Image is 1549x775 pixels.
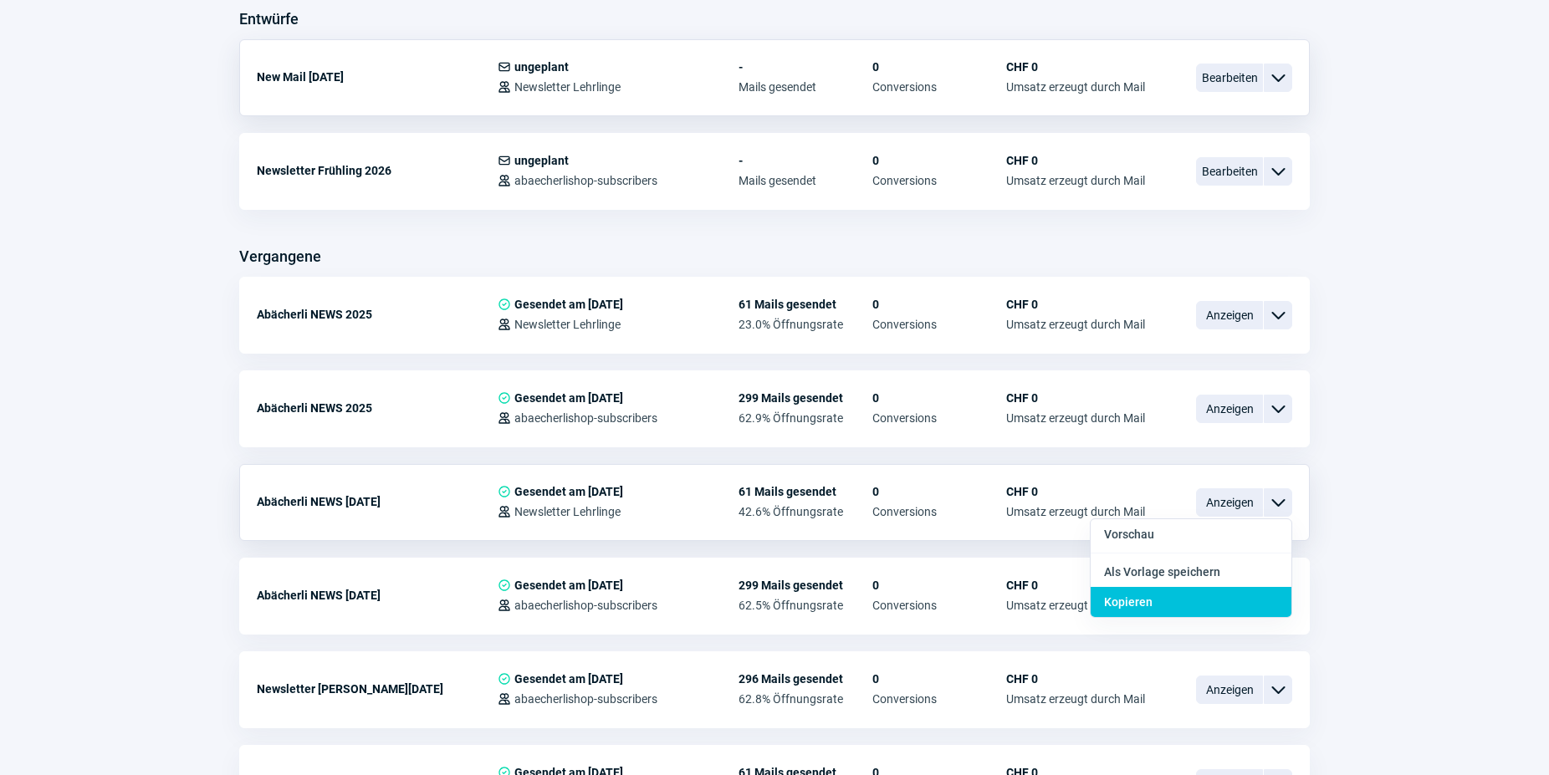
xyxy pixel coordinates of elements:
[514,391,623,405] span: Gesendet am [DATE]
[872,485,1006,498] span: 0
[257,579,498,612] div: Abächerli NEWS [DATE]
[514,599,657,612] span: abaecherlishop-subscribers
[872,80,1006,94] span: Conversions
[739,60,872,74] span: -
[872,692,1006,706] span: Conversions
[1006,599,1145,612] span: Umsatz erzeugt durch Mail
[257,298,498,331] div: Abächerli NEWS 2025
[514,174,657,187] span: abaecherlishop-subscribers
[1006,505,1145,518] span: Umsatz erzeugt durch Mail
[514,80,621,94] span: Newsletter Lehrlinge
[872,672,1006,686] span: 0
[1104,595,1153,609] span: Kopieren
[872,411,1006,425] span: Conversions
[514,505,621,518] span: Newsletter Lehrlinge
[1006,672,1145,686] span: CHF 0
[1006,318,1145,331] span: Umsatz erzeugt durch Mail
[514,318,621,331] span: Newsletter Lehrlinge
[739,692,872,706] span: 62.8% Öffnungsrate
[514,579,623,592] span: Gesendet am [DATE]
[739,411,872,425] span: 62.9% Öffnungsrate
[514,60,569,74] span: ungeplant
[872,60,1006,74] span: 0
[1006,391,1145,405] span: CHF 0
[739,318,872,331] span: 23.0% Öffnungsrate
[739,672,872,686] span: 296 Mails gesendet
[514,485,623,498] span: Gesendet am [DATE]
[872,318,1006,331] span: Conversions
[739,599,872,612] span: 62.5% Öffnungsrate
[1006,154,1145,167] span: CHF 0
[739,579,872,592] span: 299 Mails gesendet
[1006,60,1145,74] span: CHF 0
[739,505,872,518] span: 42.6% Öffnungsrate
[1104,565,1220,579] span: Als Vorlage speichern
[257,391,498,425] div: Abächerli NEWS 2025
[1006,80,1145,94] span: Umsatz erzeugt durch Mail
[739,485,872,498] span: 61 Mails gesendet
[872,174,1006,187] span: Conversions
[739,298,872,311] span: 61 Mails gesendet
[1196,488,1263,517] span: Anzeigen
[739,80,872,94] span: Mails gesendet
[1006,411,1145,425] span: Umsatz erzeugt durch Mail
[872,298,1006,311] span: 0
[514,154,569,167] span: ungeplant
[1006,692,1145,706] span: Umsatz erzeugt durch Mail
[1196,395,1263,423] span: Anzeigen
[739,174,872,187] span: Mails gesendet
[257,485,498,518] div: Abächerli NEWS [DATE]
[514,672,623,686] span: Gesendet am [DATE]
[1006,174,1145,187] span: Umsatz erzeugt durch Mail
[872,505,1006,518] span: Conversions
[239,243,321,270] h3: Vergangene
[239,6,299,33] h3: Entwürfe
[1196,301,1263,329] span: Anzeigen
[1006,485,1145,498] span: CHF 0
[257,672,498,706] div: Newsletter [PERSON_NAME][DATE]
[1006,298,1145,311] span: CHF 0
[739,154,872,167] span: -
[1196,64,1263,92] span: Bearbeiten
[872,599,1006,612] span: Conversions
[739,391,872,405] span: 299 Mails gesendet
[1006,579,1145,592] span: CHF 0
[514,692,657,706] span: abaecherlishop-subscribers
[1196,676,1263,704] span: Anzeigen
[1104,528,1154,541] span: Vorschau
[1196,157,1263,186] span: Bearbeiten
[257,154,498,187] div: Newsletter Frühling 2026
[872,154,1006,167] span: 0
[514,298,623,311] span: Gesendet am [DATE]
[257,60,498,94] div: New Mail [DATE]
[514,411,657,425] span: abaecherlishop-subscribers
[872,391,1006,405] span: 0
[872,579,1006,592] span: 0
